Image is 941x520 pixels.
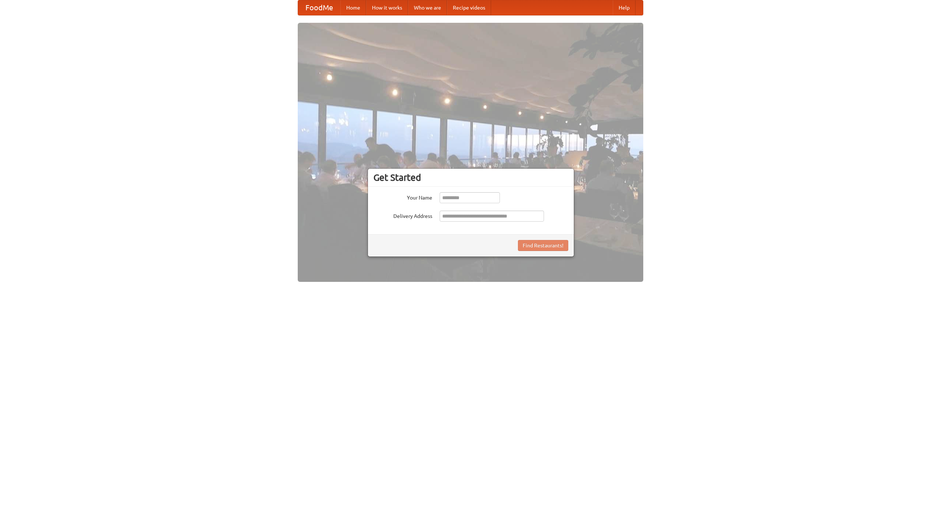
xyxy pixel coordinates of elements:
label: Your Name [373,192,432,201]
h3: Get Started [373,172,568,183]
a: Recipe videos [447,0,491,15]
a: FoodMe [298,0,340,15]
button: Find Restaurants! [518,240,568,251]
label: Delivery Address [373,211,432,220]
a: How it works [366,0,408,15]
a: Help [613,0,636,15]
a: Who we are [408,0,447,15]
a: Home [340,0,366,15]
